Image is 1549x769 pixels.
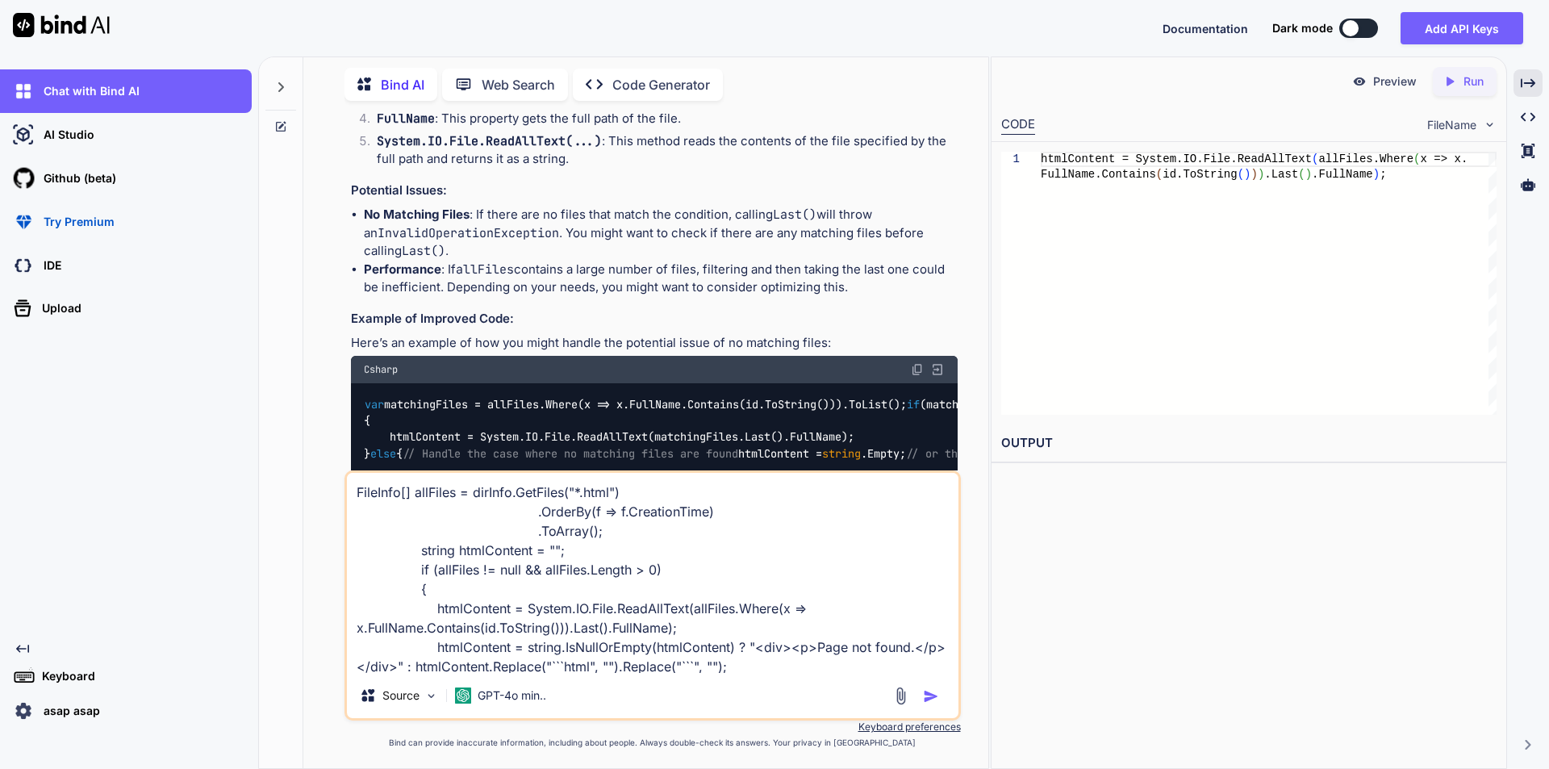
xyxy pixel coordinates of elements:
p: asap asap [37,703,100,719]
img: settings [10,697,37,725]
p: Upload [35,300,81,316]
span: FileName [1427,117,1476,133]
span: x => x. [1420,153,1468,165]
p: GPT-4o min.. [478,688,546,704]
p: Bind AI [381,75,424,94]
p: : If contains a large number of files, filtering and then taking the last one could be inefficien... [364,261,958,297]
span: ( [1237,168,1243,181]
p: Keyboard [35,668,95,684]
span: allFiles.Where [1318,153,1413,165]
img: GPT-4o mini [455,688,471,704]
span: ( [1298,168,1305,181]
img: copy [911,363,924,376]
textarea: FileInfo[] allFiles = dirInfo.GetFiles("*.html") .OrderBy(f => f.CreationTime) .ToArray(); string... [347,473,958,673]
span: Dark mode [1272,20,1333,36]
span: ) [1244,168,1250,181]
code: InvalidOperationException [378,225,559,241]
span: Csharp [364,363,398,376]
span: ) [1305,168,1311,181]
p: Code Generator [612,75,710,94]
p: Web Search [482,75,555,94]
p: : This property gets the full path of the file. [377,110,958,128]
span: ) [1250,168,1257,181]
p: Here’s an example of how you might handle the potential issue of no matching files: [351,334,958,353]
p: : This method reads the contents of the file specified by the full path and returns it as a string. [377,132,958,169]
img: Open in Browser [930,362,945,377]
p: Run [1463,73,1484,90]
button: Documentation [1163,20,1248,37]
span: string [822,446,861,461]
span: FullName.Contains [1041,168,1156,181]
span: // or throw an exception, or log a message [906,446,1177,461]
p: AI Studio [37,127,94,143]
button: Add API Keys [1401,12,1523,44]
img: darkCloudIdeIcon [10,252,37,279]
strong: No Matching Files [364,207,470,222]
code: System.IO.File.ReadAllText(...) [377,133,602,149]
img: premium [10,208,37,236]
img: githubLight [10,165,37,192]
img: attachment [891,687,910,705]
span: ) [1373,168,1380,181]
span: ) [1258,168,1264,181]
strong: Performance [364,261,441,277]
span: // Handle the case where no matching files are found [403,446,738,461]
p: Keyboard preferences [344,721,961,733]
span: id.ToString [1163,168,1237,181]
span: var [365,397,384,412]
p: Bind can provide inaccurate information, including about people. Always double-check its answers.... [344,737,961,749]
p: Chat with Bind AI [37,83,140,99]
span: ( [1312,153,1318,165]
span: ; [1380,168,1386,181]
img: chevron down [1483,118,1497,132]
img: preview [1352,74,1367,89]
span: .Last [1264,168,1298,181]
span: Documentation [1163,22,1248,36]
p: Try Premium [37,214,115,230]
p: Preview [1373,73,1417,90]
p: IDE [37,257,61,274]
span: .FullName [1312,168,1373,181]
h2: OUTPUT [992,424,1506,462]
span: else [370,446,396,461]
p: Source [382,688,420,704]
img: icon [923,688,939,704]
h3: Potential Issues: [351,182,958,200]
span: ( [1413,153,1420,165]
img: chat [10,77,37,105]
span: ( [1156,168,1163,181]
div: 1 [1001,152,1020,167]
code: Last() [773,207,816,223]
p: : If there are no files that match the condition, calling will throw an . You might want to check... [364,206,958,261]
img: Pick Models [424,689,438,703]
p: Github (beta) [37,170,116,186]
span: htmlContent = System.IO.File.ReadAllText [1041,153,1312,165]
code: allFiles [456,261,514,278]
code: FullName [377,111,435,127]
img: Bind AI [13,13,110,37]
h3: Example of Improved Code: [351,310,958,328]
img: ai-studio [10,121,37,148]
div: CODE [1001,115,1035,135]
code: matchingFiles = allFiles.Where(x => x.FullName.Contains(id.ToString())).ToList(); (matchingFiles.... [364,396,1184,462]
span: if [907,397,920,412]
code: Last() [402,243,445,259]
